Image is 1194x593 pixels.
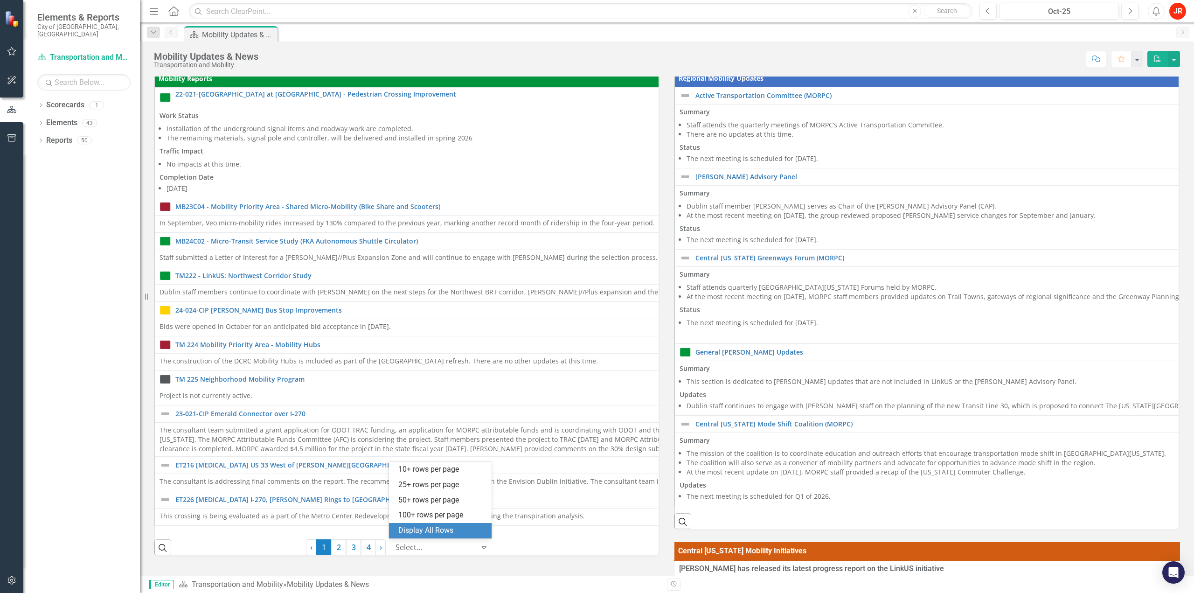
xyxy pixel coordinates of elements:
td: Double-Click to Edit [155,108,1179,198]
a: 3 [346,539,361,555]
div: 100+ rows per page [398,510,486,521]
img: Not Defined [680,419,691,430]
div: Open Intercom Messenger [1162,561,1185,584]
td: Double-Click to Edit [155,388,1179,405]
li: The remaining materials, signal pole and controller, will be delivered and installed in spring 2026 [167,133,1174,143]
div: 1 [89,101,104,109]
img: Not Started [160,374,171,385]
img: ClearPoint Strategy [5,10,21,27]
div: Display All Rows [398,525,486,536]
a: MB24C02 - Micro-Transit Service Study (FKA Autonomous Shuttle Circulator) [175,237,1174,244]
span: › [380,542,382,552]
img: On Target [160,92,171,103]
li: Installation of the underground signal items and roadway work are completed. [167,124,1174,133]
div: 50+ rows per page [398,495,486,506]
strong: Summary [680,436,710,445]
a: Transportation and Mobility [37,52,131,63]
img: On Target [160,236,171,247]
td: Double-Click to Edit Right Click for Context Menu [155,370,1179,388]
p: Bids were opened in October for an anticipated bid acceptance in [DATE]. [160,322,1174,331]
td: Double-Click to Edit [155,215,1179,232]
span: 1 [316,539,331,555]
span: Editor [149,580,174,589]
a: ET216 [MEDICAL_DATA] US 33 West of [PERSON_NAME][GEOGRAPHIC_DATA] [175,461,1174,468]
td: Double-Click to Edit [155,353,1179,370]
span: Search [937,7,957,14]
td: Double-Click to Edit Right Click for Context Menu [155,198,1179,215]
img: Off Target [160,201,171,212]
a: ET226 [MEDICAL_DATA] I-270, [PERSON_NAME] Rings to [GEOGRAPHIC_DATA] [175,496,1174,503]
td: Double-Click to Edit [155,422,1179,456]
div: 50 [77,137,92,145]
div: 25+ rows per page [398,480,486,490]
img: Not Defined [680,252,691,264]
img: On Target [160,270,171,281]
li: [DATE] [167,184,1174,193]
a: 22-021-[GEOGRAPHIC_DATA] at [GEOGRAPHIC_DATA] - Pedestrian Crossing Improvement [175,91,1174,98]
a: 2 [331,539,346,555]
td: Double-Click to Edit Right Click for Context Menu [155,88,1179,108]
img: Not Defined [680,171,691,182]
a: TM 224 Mobility Priority Area - Mobility Hubs [175,341,1174,348]
td: Double-Click to Edit Right Click for Context Menu [155,405,1179,422]
a: 24-024-CIP [PERSON_NAME] Bus Stop Improvements [175,307,1174,314]
td: Double-Click to Edit Right Click for Context Menu [155,456,1179,474]
p: Staff submitted a Letter of Interest for a [PERSON_NAME]//Plus Expansion Zone and will continue t... [160,253,1174,262]
td: Double-Click to Edit Right Click for Context Menu [155,301,1179,319]
div: 43 [82,119,97,127]
a: MB23C04 - Mobility Priority Area - Shared Micro-Mobility (Bike Share and Scooters) [175,203,1174,210]
strong: Summary [680,270,710,279]
div: Mobility Updates & News [154,51,258,62]
td: Double-Click to Edit Right Click for Context Menu [155,491,1179,508]
img: Near Target [160,305,171,316]
td: Double-Click to Edit [155,250,1179,267]
strong: Completion Date [160,173,214,181]
small: City of [GEOGRAPHIC_DATA], [GEOGRAPHIC_DATA] [37,23,131,38]
img: Not Defined [160,408,171,419]
button: Oct-25 [1000,3,1119,20]
strong: Summary [680,364,710,373]
strong: Summary [680,188,710,197]
p: The consultant team submitted a grant application for ODOT TRAC funding, an application for MORPC... [160,426,1174,453]
p: This crossing is being evaluated as a part of the Metro Center Redevelopment project. The team is... [160,511,1174,521]
strong: [PERSON_NAME] has released its latest progress report on the LinkUS initiative [679,564,944,573]
a: Scorecards [46,100,84,111]
input: Search Below... [37,74,131,91]
div: Mobility Updates & News [287,580,369,589]
img: Not Defined [160,494,171,505]
li: No impacts at this time. [167,160,1174,169]
img: Not Defined [680,90,691,101]
div: Oct-25 [1003,6,1116,17]
td: Double-Click to Edit [155,319,1179,336]
td: Double-Click to Edit [155,474,1179,491]
a: TM222 - LinkUS: Northwest Corridor Study [175,272,1174,279]
a: TM 225 Neighborhood Mobility Program [175,376,1174,383]
p: The consultant is addressing final comments on the report. The recommendations will be coordinate... [160,477,1174,486]
span: ‹ [310,542,312,552]
span: Elements & Reports [37,12,131,23]
strong: Status [680,143,700,152]
div: Transportation and Mobility [154,62,258,69]
button: JR [1169,3,1186,20]
a: Reports [46,135,72,146]
td: Double-Click to Edit [155,508,1179,525]
p: Project is not currently active. [160,391,1174,400]
p: Dublin staff members continue to coordinate with [PERSON_NAME] on the next steps for the Northwes... [160,287,1174,297]
strong: Work Status [160,111,199,120]
button: Search [923,5,970,18]
td: Double-Click to Edit Right Click for Context Menu [155,232,1179,250]
div: 10+ rows per page [398,464,486,475]
img: On Target [680,347,691,358]
img: Off Target [160,339,171,350]
a: 4 [361,539,376,555]
strong: Updates [680,390,706,399]
strong: Traffic Impact [160,147,203,155]
td: Double-Click to Edit Right Click for Context Menu [155,336,1179,353]
a: Elements [46,118,77,128]
strong: Updates [680,481,706,489]
div: » [179,579,660,590]
a: 23-021-CIP Emerald Connector over I-270 [175,410,1174,417]
strong: Status [680,224,700,233]
p: The construction of the DCRC Mobility Hubs is included as part of the [GEOGRAPHIC_DATA] refresh. ... [160,356,1174,366]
